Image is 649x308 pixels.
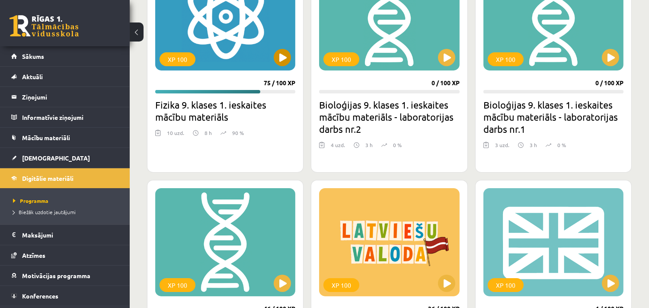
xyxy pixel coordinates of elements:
div: XP 100 [160,52,195,66]
div: XP 100 [488,52,524,66]
span: Konferences [22,292,58,300]
p: 0 % [393,141,402,149]
p: 3 h [530,141,537,149]
span: Programma [13,197,48,204]
span: Motivācijas programma [22,272,90,279]
div: XP 100 [488,278,524,292]
a: Informatīvie ziņojumi [11,107,119,127]
legend: Informatīvie ziņojumi [22,107,119,127]
a: Ziņojumi [11,87,119,107]
h2: Bioloģijas 9. klases 1. ieskaites mācību materiāls - laboratorijas darbs nr.1 [483,99,623,135]
p: 90 % [232,129,244,137]
div: 10 uzd. [167,129,184,142]
a: Atzīmes [11,245,119,265]
a: Digitālie materiāli [11,168,119,188]
legend: Ziņojumi [22,87,119,107]
a: Programma [13,197,121,205]
div: XP 100 [323,52,359,66]
h2: Bioloģijas 9. klases 1. ieskaites mācību materiāls - laboratorijas darbs nr.2 [319,99,459,135]
legend: Maksājumi [22,225,119,245]
a: Konferences [11,286,119,306]
a: Mācību materiāli [11,128,119,148]
span: Digitālie materiāli [22,174,74,182]
a: Sākums [11,46,119,66]
p: 8 h [205,129,212,137]
h2: Fizika 9. klases 1. ieskaites mācību materiāls [155,99,295,123]
span: Aktuāli [22,73,43,80]
p: 0 % [557,141,566,149]
a: Motivācijas programma [11,266,119,286]
span: Mācību materiāli [22,134,70,141]
div: 3 uzd. [495,141,509,154]
p: 3 h [365,141,373,149]
span: Biežāk uzdotie jautājumi [13,209,76,215]
div: XP 100 [160,278,195,292]
a: Rīgas 1. Tālmācības vidusskola [10,15,79,37]
div: 4 uzd. [331,141,345,154]
span: Atzīmes [22,251,45,259]
div: XP 100 [323,278,359,292]
a: Biežāk uzdotie jautājumi [13,208,121,216]
a: [DEMOGRAPHIC_DATA] [11,148,119,168]
span: [DEMOGRAPHIC_DATA] [22,154,90,162]
a: Maksājumi [11,225,119,245]
a: Aktuāli [11,67,119,87]
span: Sākums [22,52,44,60]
